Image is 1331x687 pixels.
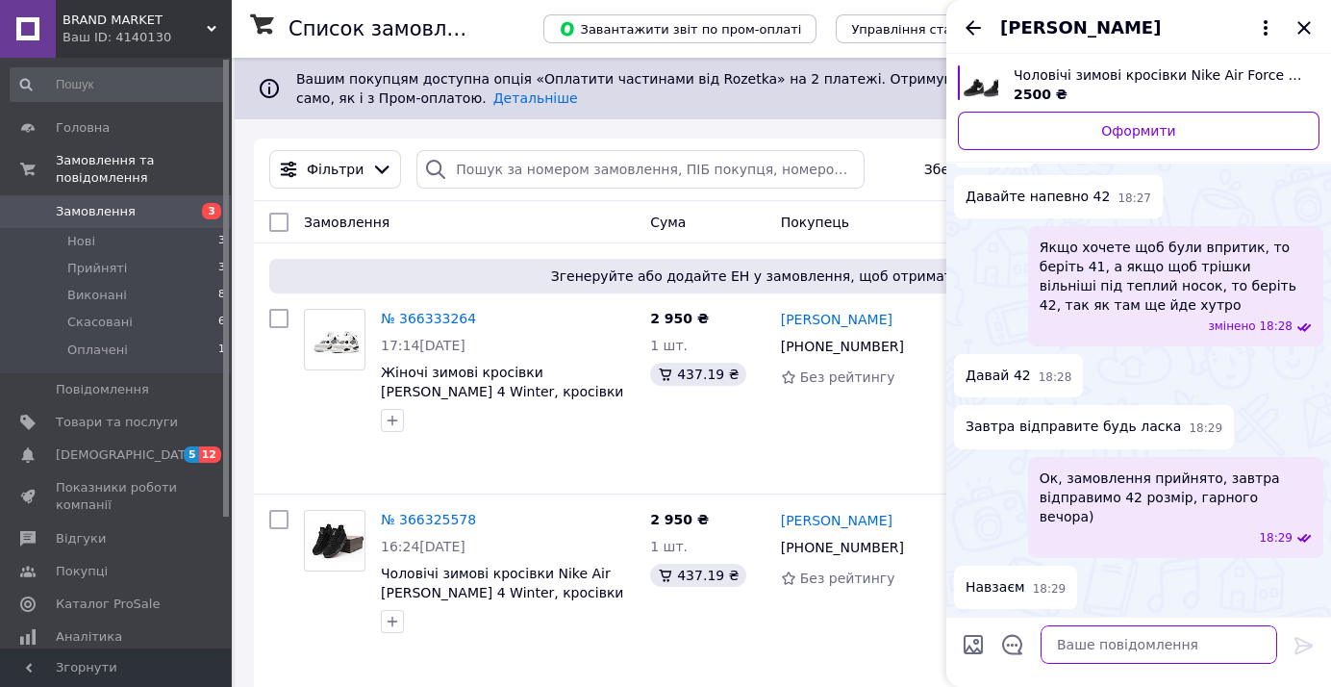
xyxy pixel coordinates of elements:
[202,203,221,219] span: 3
[56,203,136,220] span: Замовлення
[304,215,389,230] span: Замовлення
[964,65,998,100] img: 6851411661_w640_h640_muzhskie-zimnie-krossovki.jpg
[1189,420,1222,437] span: 18:29 12.10.2025
[381,338,465,353] span: 17:14[DATE]
[650,311,709,326] span: 2 950 ₴
[63,29,231,46] div: Ваш ID: 4140130
[777,534,908,561] div: [PHONE_NUMBER]
[650,338,688,353] span: 1 шт.
[218,287,225,304] span: 8
[781,215,849,230] span: Покупець
[305,321,364,358] img: Фото товару
[56,563,108,580] span: Покупці
[10,67,227,102] input: Пошук
[800,571,895,586] span: Без рейтингу
[305,520,364,562] img: Фото товару
[307,160,364,179] span: Фільтри
[650,215,686,230] span: Cума
[559,20,801,38] span: Завантажити звіт по пром-оплаті
[67,260,127,277] span: Прийняті
[924,160,1065,179] span: Збережені фільтри:
[218,342,225,359] span: 1
[781,511,892,530] a: [PERSON_NAME]
[63,12,207,29] span: BRAND MARKET
[1014,65,1304,85] span: Чоловічі зимові кросівки Nike Air Force 1 Mid, натуральна замша, (з хутром), чорний, В'єтнам
[199,446,221,463] span: 12
[56,596,160,613] span: Каталог ProSale
[958,65,1319,104] a: Переглянути товар
[67,342,128,359] span: Оплачені
[304,510,365,572] a: Фото товару
[67,314,133,331] span: Скасовані
[966,366,1031,386] span: Давай 42
[56,446,198,464] span: [DEMOGRAPHIC_DATA]
[493,90,578,106] a: Детальніше
[67,233,95,250] span: Нові
[381,539,465,554] span: 16:24[DATE]
[650,512,709,527] span: 2 950 ₴
[851,22,998,37] span: Управління статусами
[277,267,1289,286] span: Згенеруйте або додайте ЕН у замовлення, щоб отримати оплату
[966,417,1181,437] span: Завтра відправите будь ласка
[1208,318,1259,335] span: змінено
[304,309,365,370] a: Фото товару
[56,119,110,137] span: Головна
[836,14,1014,43] button: Управління статусами
[56,530,106,547] span: Відгуки
[650,539,688,554] span: 1 шт.
[1293,16,1316,39] button: Закрити
[777,333,908,360] div: [PHONE_NUMBER]
[184,446,199,463] span: 5
[1118,191,1151,207] span: 18:27 12.10.2025
[1033,581,1067,598] span: 18:29 12.10.2025
[1039,369,1072,386] span: 18:28 12.10.2025
[1259,318,1293,335] span: 18:28 12.10.2025
[650,363,746,386] div: 437.19 ₴
[416,150,865,189] input: Пошук за номером замовлення, ПІБ покупця, номером телефону, Email, номером накладної
[958,112,1319,150] a: Оформити
[381,311,476,326] a: № 366333264
[381,512,476,527] a: № 366325578
[1014,87,1067,102] span: 2500 ₴
[218,314,225,331] span: 6
[56,628,122,646] span: Аналітика
[650,564,746,587] div: 437.19 ₴
[543,14,816,43] button: Завантажити звіт по пром-оплаті
[218,233,225,250] span: 3
[67,287,127,304] span: Виконані
[56,381,149,398] span: Повідомлення
[381,365,630,419] a: Жіночі зимові кросівки [PERSON_NAME] 4 Winter, кросівки на зиму теплі з хутром, В'єтнам 39
[1000,15,1161,40] span: [PERSON_NAME]
[56,414,178,431] span: Товари та послуги
[1000,15,1277,40] button: [PERSON_NAME]
[966,577,1025,598] span: Навзаєм
[1040,469,1312,526] span: Ок, замовлення прийнято, завтра відправимо 42 розмір, гарного вечора)
[1259,530,1293,547] span: 18:29 12.10.2025
[1040,238,1312,315] span: Якщо хочете щоб були впритик, то беріть 41, а якщо щоб трішки вільніші під теплий носок, то беріт...
[296,71,1230,106] span: Вашим покупцям доступна опція «Оплатити частинами від Rozetka» на 2 платежі. Отримуйте нові замов...
[56,479,178,514] span: Показники роботи компанії
[218,260,225,277] span: 3
[781,310,892,329] a: [PERSON_NAME]
[1000,632,1025,657] button: Відкрити шаблони відповідей
[962,16,985,39] button: Назад
[289,17,484,40] h1: Список замовлень
[381,566,623,620] a: Чоловічі зимові кросівки Nike Air [PERSON_NAME] 4 Winter, кросівки з хутром на зиму, В'єтнам 42
[56,152,231,187] span: Замовлення та повідомлення
[800,369,895,385] span: Без рейтингу
[966,187,1110,207] span: Давайте напевно 42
